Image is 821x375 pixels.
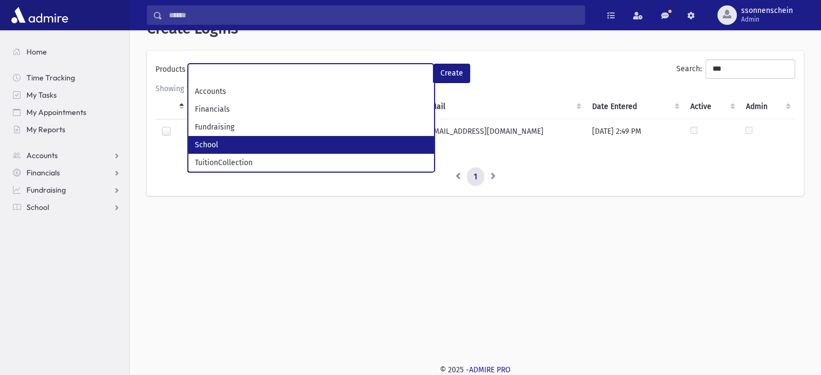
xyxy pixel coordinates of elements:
a: School [4,199,129,216]
a: Home [4,43,129,60]
li: School [188,136,434,154]
li: TuitionCollection [188,154,434,172]
a: Time Tracking [4,69,129,86]
a: 1 [467,167,484,187]
input: Search: [705,59,795,79]
span: Accounts [26,151,58,160]
button: Create [433,64,470,83]
a: Fundraising [4,181,129,199]
th: EMail : activate to sort column ascending [420,94,586,119]
a: My Reports [4,121,129,138]
li: Accounts [188,83,434,100]
span: My Tasks [26,90,57,100]
img: AdmirePro [9,4,71,26]
span: Home [26,47,47,57]
li: Fundraising [188,118,434,136]
span: Financials [26,168,60,178]
label: Products [155,64,188,79]
a: Financials [4,164,129,181]
th: Date Entered : activate to sort column ascending [586,94,684,119]
span: My Appointments [26,107,86,117]
th: Admin : activate to sort column ascending [739,94,795,119]
span: School [26,202,49,212]
td: [EMAIL_ADDRESS][DOMAIN_NAME] [420,119,586,146]
a: Accounts [4,147,129,164]
li: Financials [188,100,434,118]
span: ssonnenschein [741,6,793,15]
span: My Reports [26,125,65,134]
a: My Tasks [4,86,129,104]
span: Admin [741,15,793,24]
th: Active : activate to sort column ascending [684,94,739,119]
span: Time Tracking [26,73,75,83]
input: Search [162,5,585,25]
td: [DATE] 2:49 PM [586,119,684,146]
a: ADMIRE PRO [469,365,511,374]
th: : activate to sort column descending [155,94,188,119]
span: Fundraising [26,185,66,195]
div: Showing 1 to 1 of 1 entries (filtered from 99 total entries) [155,83,795,94]
label: Search: [676,59,795,79]
a: My Appointments [4,104,129,121]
